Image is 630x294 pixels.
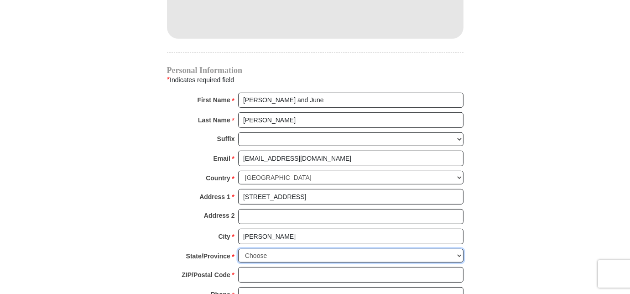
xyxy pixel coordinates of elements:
[199,190,230,203] strong: Address 1
[206,172,230,184] strong: Country
[213,152,230,165] strong: Email
[198,114,230,126] strong: Last Name
[182,268,230,281] strong: ZIP/Postal Code
[198,94,230,106] strong: First Name
[167,74,463,86] div: Indicates required field
[167,67,463,74] h4: Personal Information
[186,250,230,262] strong: State/Province
[204,209,235,222] strong: Address 2
[218,230,230,243] strong: City
[217,132,235,145] strong: Suffix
